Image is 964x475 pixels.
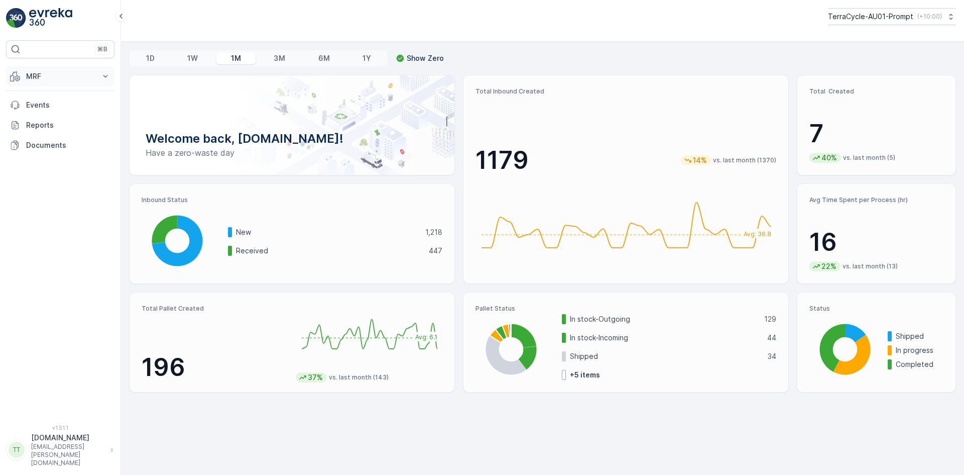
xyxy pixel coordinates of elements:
p: Have a zero-waste day [146,147,438,159]
p: 1W [187,53,198,63]
p: 7 [809,119,943,149]
p: Welcome back, [DOMAIN_NAME]! [146,131,438,147]
p: [EMAIL_ADDRESS][PERSON_NAME][DOMAIN_NAME] [31,443,105,467]
p: vs. last month (13) [842,262,898,270]
p: ( +10:00 ) [917,13,942,21]
p: 37% [307,372,324,383]
p: Total Created [809,87,943,96]
p: [DOMAIN_NAME] [31,433,105,443]
p: TerraCycle-AU01-Prompt [828,12,913,22]
p: 3M [274,53,285,63]
p: 1D [146,53,155,63]
p: 40% [820,153,838,163]
p: vs. last month (143) [329,373,389,382]
div: TT [9,442,25,458]
p: Pallet Status [475,305,776,313]
p: Received [236,246,422,256]
p: Status [809,305,943,313]
p: 16 [809,227,943,257]
p: Avg Time Spent per Process (hr) [809,196,943,204]
button: TT[DOMAIN_NAME][EMAIL_ADDRESS][PERSON_NAME][DOMAIN_NAME] [6,433,114,467]
p: 1Y [363,53,371,63]
p: In stock-Incoming [570,333,761,343]
a: Documents [6,135,114,155]
p: Inbound Status [142,196,442,204]
p: 1M [231,53,241,63]
p: Total Pallet Created [142,305,288,313]
p: Shipped [896,331,943,341]
p: New [236,227,419,237]
p: Total Inbound Created [475,87,776,96]
p: ⌘B [97,45,107,53]
a: Reports [6,115,114,135]
img: logo_light-DOdMpM7g.png [29,8,72,28]
p: 1179 [475,145,529,175]
p: vs. last month (5) [843,154,895,162]
p: In progress [896,345,943,355]
p: 1,218 [425,227,442,237]
button: TerraCycle-AU01-Prompt(+10:00) [828,8,956,25]
p: Reports [26,120,110,130]
p: 14% [692,155,708,165]
button: MRF [6,66,114,86]
p: 44 [767,333,776,343]
p: 22% [820,261,837,271]
p: vs. last month (1370) [713,156,776,164]
p: MRF [26,71,94,81]
p: Documents [26,140,110,150]
p: 196 [142,352,288,383]
p: 34 [768,351,776,361]
img: logo [6,8,26,28]
p: Events [26,100,110,110]
a: Events [6,95,114,115]
p: 6M [318,53,330,63]
span: v 1.51.1 [6,425,114,431]
p: 447 [429,246,442,256]
p: In stock-Outgoing [570,314,758,324]
p: 129 [764,314,776,324]
p: Show Zero [407,53,444,63]
p: Shipped [570,351,761,361]
p: Completed [896,359,943,369]
p: + 5 items [570,370,600,380]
